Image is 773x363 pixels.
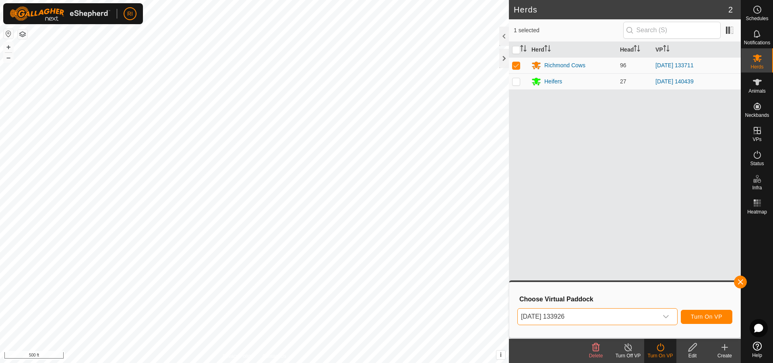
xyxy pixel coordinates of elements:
[4,53,13,62] button: –
[544,61,585,70] div: Richmond Cows
[4,42,13,52] button: +
[691,313,722,320] span: Turn On VP
[589,353,603,359] span: Delete
[518,309,658,325] span: 2025-07-16 133926
[750,161,764,166] span: Status
[18,29,27,39] button: Map Layers
[634,46,640,53] p-sorticon: Activate to sort
[127,10,133,18] span: RI
[223,353,253,360] a: Privacy Policy
[617,42,652,58] th: Head
[681,310,732,324] button: Turn On VP
[520,46,527,53] p-sorticon: Activate to sort
[741,338,773,361] a: Help
[519,295,732,303] h3: Choose Virtual Paddock
[612,352,644,359] div: Turn Off VP
[750,64,763,69] span: Herds
[262,353,286,360] a: Contact Us
[514,26,623,35] span: 1 selected
[514,5,728,15] h2: Herds
[4,29,13,39] button: Reset Map
[644,352,676,359] div: Turn On VP
[544,77,562,86] div: Heifers
[655,78,694,85] a: [DATE] 140439
[744,40,770,45] span: Notifications
[658,309,674,325] div: dropdown trigger
[496,351,505,359] button: i
[623,22,721,39] input: Search (S)
[500,351,502,358] span: i
[752,353,762,358] span: Help
[709,352,741,359] div: Create
[728,4,733,16] span: 2
[745,113,769,118] span: Neckbands
[544,46,551,53] p-sorticon: Activate to sort
[748,89,766,93] span: Animals
[752,185,762,190] span: Infra
[655,62,694,68] a: [DATE] 133711
[652,42,741,58] th: VP
[747,210,767,214] span: Heatmap
[620,78,626,85] span: 27
[752,137,761,142] span: VPs
[620,62,626,68] span: 96
[528,42,617,58] th: Herd
[10,6,110,21] img: Gallagher Logo
[746,16,768,21] span: Schedules
[676,352,709,359] div: Edit
[663,46,670,53] p-sorticon: Activate to sort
